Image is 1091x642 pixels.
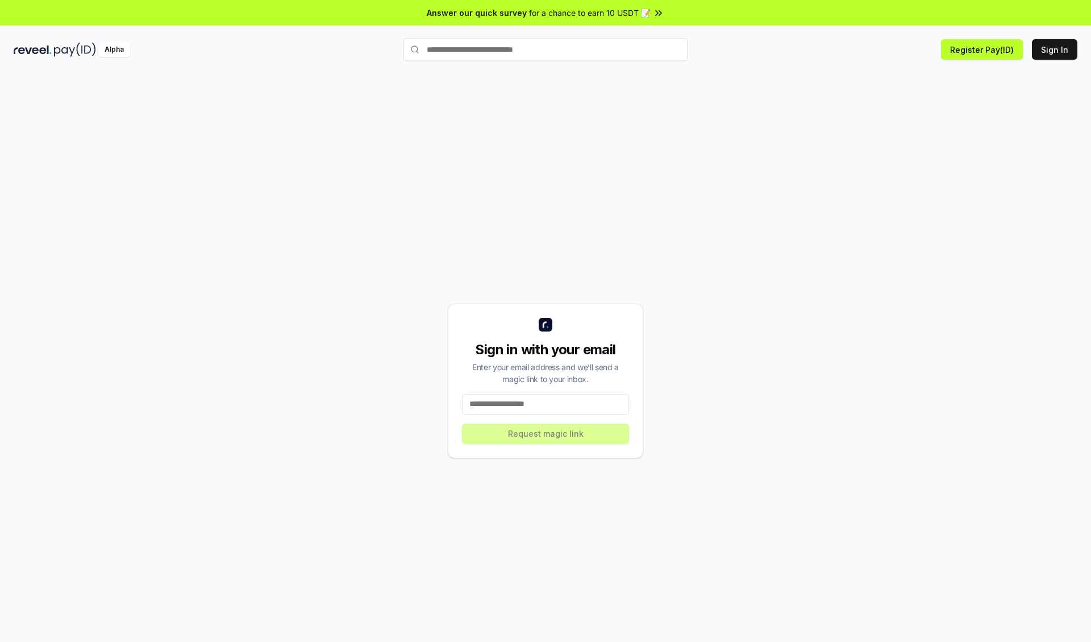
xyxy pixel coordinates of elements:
div: Alpha [98,43,130,57]
span: for a chance to earn 10 USDT 📝 [529,7,651,19]
button: Register Pay(ID) [941,39,1023,60]
button: Sign In [1032,39,1077,60]
span: Answer our quick survey [427,7,527,19]
img: reveel_dark [14,43,52,57]
img: pay_id [54,43,96,57]
div: Sign in with your email [462,341,629,359]
img: logo_small [539,318,552,332]
div: Enter your email address and we’ll send a magic link to your inbox. [462,361,629,385]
